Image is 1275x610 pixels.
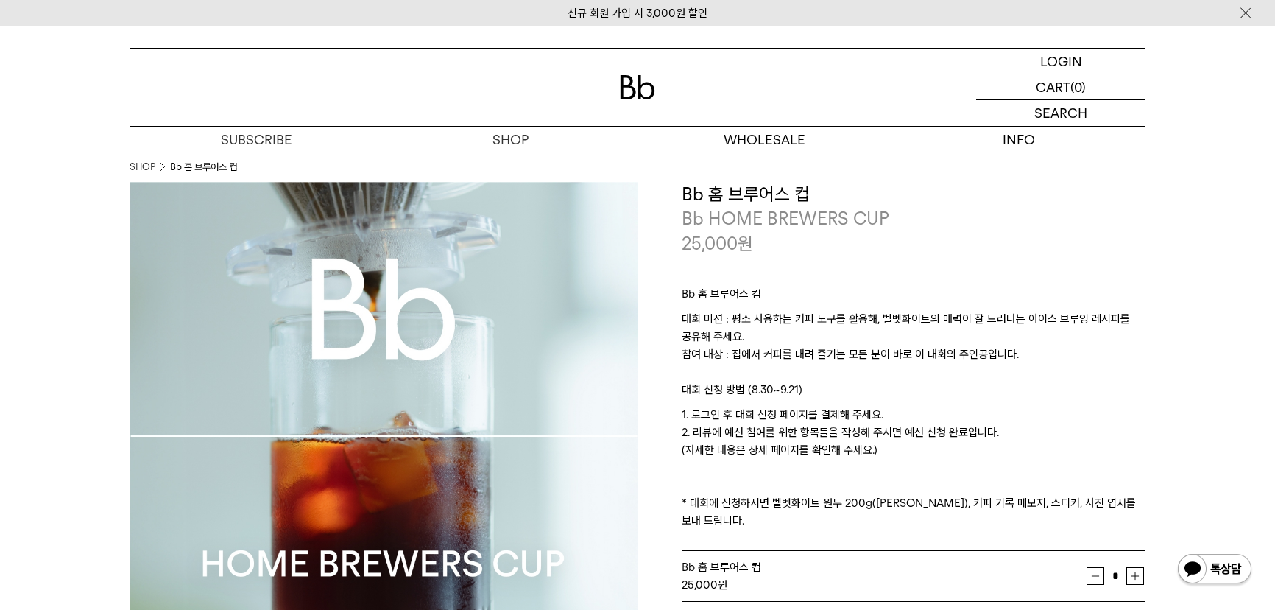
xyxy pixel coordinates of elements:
img: 카카오톡 채널 1:1 채팅 버튼 [1176,553,1253,588]
p: Bb 홈 브루어스 컵 [682,285,1145,310]
p: SEARCH [1034,100,1087,126]
button: 증가 [1126,567,1144,585]
h3: Bb 홈 브루어스 컵 [682,182,1145,207]
a: SHOP [130,160,155,175]
p: 대회 미션 : 평소 사용하는 커피 도구를 활용해, 벨벳화이트의 매력이 잘 드러나는 아이스 브루잉 레시피를 공유해 주세요. 참여 대상 : 집에서 커피를 내려 즐기는 모든 분이 ... [682,310,1145,381]
p: 1. 로그인 후 대회 신청 페이지를 결제해 주세요. 2. 리뷰에 예선 참여를 위한 항목들을 작성해 주시면 예선 신청 완료입니다. (자세한 내용은 상세 페이지를 확인해 주세요.... [682,406,1145,530]
img: 로고 [620,75,655,99]
a: CART (0) [976,74,1145,100]
p: 대회 신청 방법 (8.30~9.21) [682,381,1145,406]
p: (0) [1070,74,1086,99]
p: 25,000 [682,231,753,256]
a: LOGIN [976,49,1145,74]
strong: 25,000 [682,578,718,592]
p: Bb HOME BREWERS CUP [682,206,1145,231]
p: LOGIN [1040,49,1082,74]
a: SHOP [384,127,637,152]
li: Bb 홈 브루어스 컵 [170,160,237,175]
a: 신규 회원 가입 시 3,000원 할인 [568,7,707,20]
div: 원 [682,576,1087,594]
p: WHOLESALE [637,127,891,152]
a: SUBSCRIBE [130,127,384,152]
span: Bb 홈 브루어스 컵 [682,561,761,574]
span: 원 [738,233,753,254]
p: CART [1036,74,1070,99]
button: 감소 [1087,567,1104,585]
p: INFO [891,127,1145,152]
